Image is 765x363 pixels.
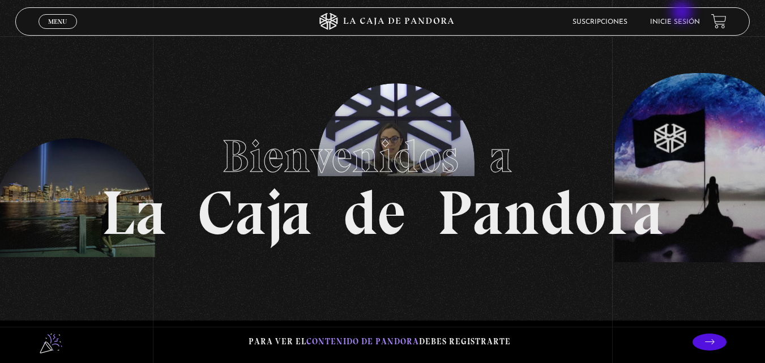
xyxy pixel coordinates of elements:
a: Suscripciones [572,19,627,25]
p: Para ver el debes registrarte [249,334,511,349]
span: Bienvenidos a [222,129,544,183]
a: Inicie sesión [650,19,700,25]
span: contenido de Pandora [306,336,419,347]
a: View your shopping cart [711,14,726,29]
h1: La Caja de Pandora [101,119,664,244]
span: Cerrar [44,28,71,36]
span: Menu [48,18,67,25]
